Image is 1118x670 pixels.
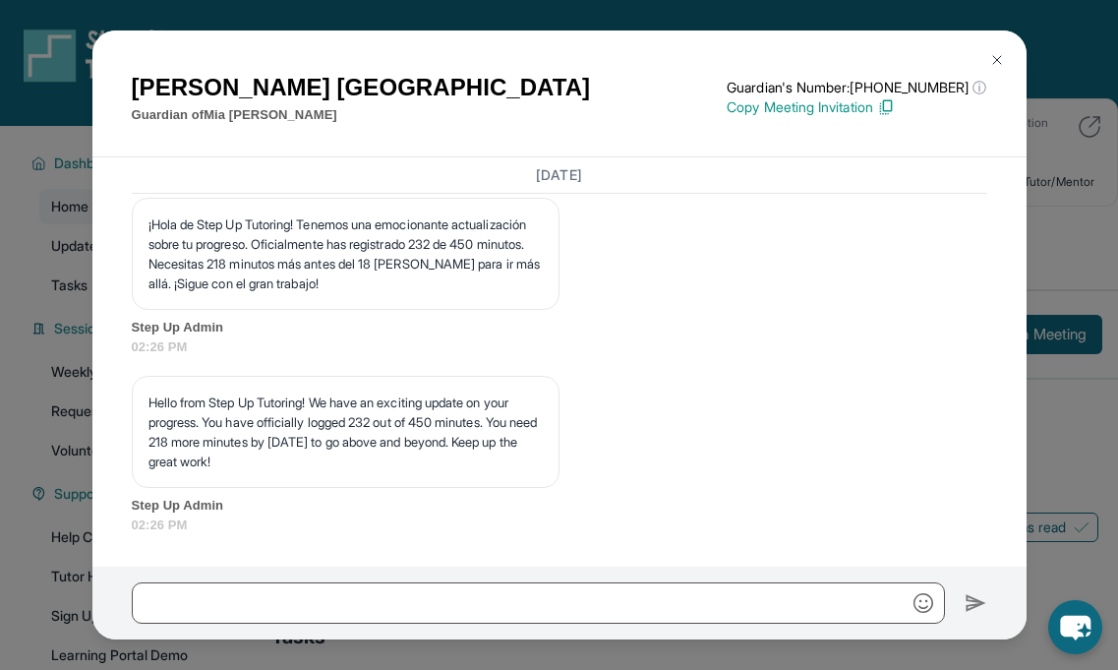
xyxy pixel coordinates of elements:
[132,105,591,125] p: Guardian of Mia [PERSON_NAME]
[913,593,933,613] img: Emoji
[965,591,987,615] img: Send icon
[132,516,987,535] span: 02:26 PM
[727,78,986,97] p: Guardian's Number: [PHONE_NUMBER]
[1048,600,1102,654] button: chat-button
[132,318,987,337] span: Step Up Admin
[877,98,895,116] img: Copy Icon
[148,393,543,471] p: Hello from Step Up Tutoring! We have an exciting update on your progress. You have officially log...
[132,496,987,516] span: Step Up Admin
[132,70,591,105] h1: [PERSON_NAME] [GEOGRAPHIC_DATA]
[972,78,986,97] span: ⓘ
[132,337,987,357] span: 02:26 PM
[727,97,986,117] p: Copy Meeting Invitation
[989,52,1005,68] img: Close Icon
[148,214,543,293] p: ¡Hola de Step Up Tutoring! Tenemos una emocionante actualización sobre tu progreso. Oficialmente ...
[132,165,987,185] h3: [DATE]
